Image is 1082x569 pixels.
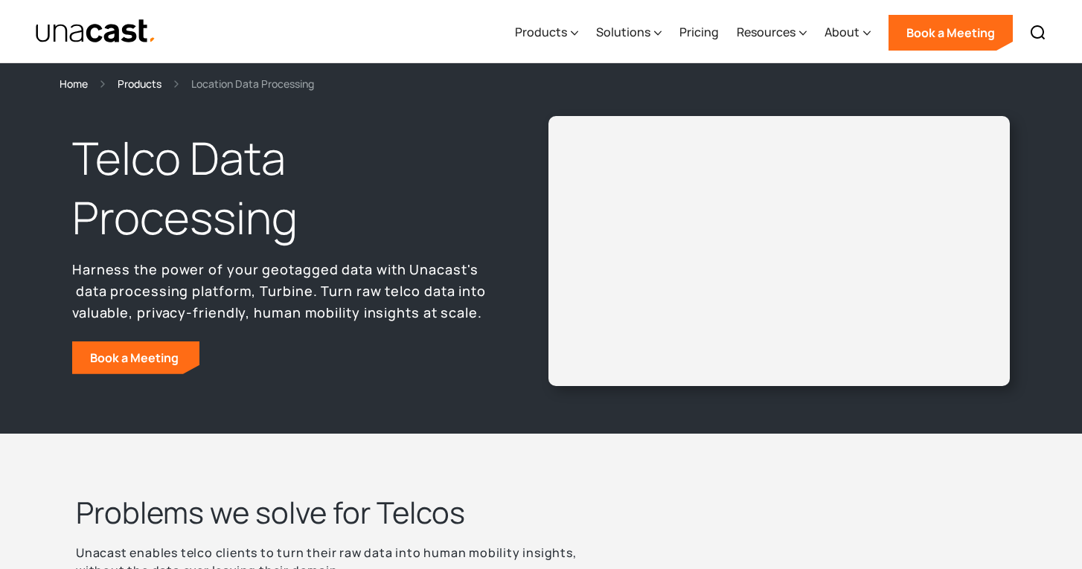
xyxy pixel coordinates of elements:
[515,2,578,63] div: Products
[737,23,796,41] div: Resources
[737,2,807,63] div: Resources
[72,259,493,323] p: Harness the power of your geotagged data with Unacast's data processing platform, Turbine. Turn r...
[191,75,314,92] div: Location Data Processing
[60,75,88,92] a: Home
[825,2,871,63] div: About
[35,19,156,45] a: home
[72,341,199,374] a: Book a Meeting
[596,2,662,63] div: Solutions
[889,15,1013,51] a: Book a Meeting
[72,129,493,248] h1: Telco Data Processing
[515,23,567,41] div: Products
[76,493,1006,532] h2: Problems we solve for Telcos
[35,19,156,45] img: Unacast text logo
[596,23,650,41] div: Solutions
[118,75,161,92] a: Products
[679,2,719,63] a: Pricing
[825,23,859,41] div: About
[1029,24,1047,42] img: Search icon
